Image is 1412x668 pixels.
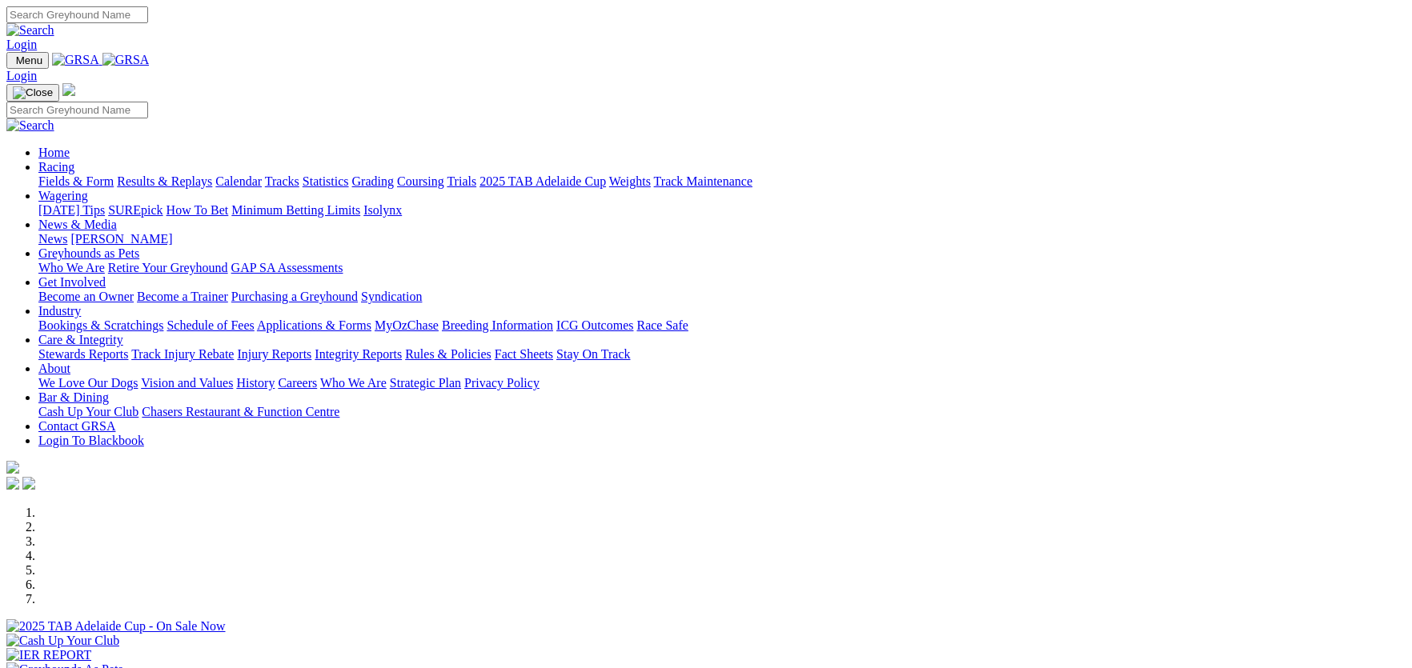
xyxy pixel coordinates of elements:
div: About [38,376,1406,390]
a: 2025 TAB Adelaide Cup [479,174,606,188]
a: Wagering [38,189,88,202]
a: Who We Are [38,261,105,274]
a: Fields & Form [38,174,114,188]
button: Toggle navigation [6,84,59,102]
div: News & Media [38,232,1406,246]
a: Privacy Policy [464,376,540,390]
a: We Love Our Dogs [38,376,138,390]
a: SUREpick [108,203,162,217]
img: Search [6,118,54,133]
button: Toggle navigation [6,52,49,69]
a: Rules & Policies [405,347,491,361]
a: Industry [38,304,81,318]
img: logo-grsa-white.png [6,461,19,474]
img: Close [13,86,53,99]
img: GRSA [102,53,150,67]
img: logo-grsa-white.png [62,83,75,96]
img: Search [6,23,54,38]
a: News & Media [38,218,117,231]
div: Racing [38,174,1406,189]
a: Track Maintenance [654,174,752,188]
a: Become a Trainer [137,290,228,303]
div: Greyhounds as Pets [38,261,1406,275]
img: Cash Up Your Club [6,634,119,648]
a: Care & Integrity [38,333,123,346]
a: Injury Reports [237,347,311,361]
a: Trials [447,174,476,188]
a: Vision and Values [141,376,233,390]
a: Become an Owner [38,290,134,303]
a: Cash Up Your Club [38,405,138,418]
div: Industry [38,318,1406,333]
a: Isolynx [363,203,402,217]
a: Bookings & Scratchings [38,318,163,332]
input: Search [6,102,148,118]
a: Track Injury Rebate [131,347,234,361]
div: Get Involved [38,290,1406,304]
a: Race Safe [636,318,688,332]
a: Stewards Reports [38,347,128,361]
a: Grading [352,174,394,188]
a: How To Bet [166,203,229,217]
a: Applications & Forms [257,318,371,332]
a: Statistics [303,174,349,188]
a: ICG Outcomes [556,318,633,332]
a: Weights [609,174,651,188]
img: facebook.svg [6,477,19,490]
div: Wagering [38,203,1406,218]
a: Who We Are [320,376,387,390]
a: Purchasing a Greyhound [231,290,358,303]
div: Care & Integrity [38,347,1406,362]
a: Syndication [361,290,422,303]
a: Login [6,69,37,82]
a: News [38,232,67,246]
a: Retire Your Greyhound [108,261,228,274]
a: [DATE] Tips [38,203,105,217]
a: Greyhounds as Pets [38,246,139,260]
img: twitter.svg [22,477,35,490]
a: GAP SA Assessments [231,261,343,274]
a: Schedule of Fees [166,318,254,332]
input: Search [6,6,148,23]
a: Integrity Reports [315,347,402,361]
a: Fact Sheets [495,347,553,361]
a: Login [6,38,37,51]
img: 2025 TAB Adelaide Cup - On Sale Now [6,619,226,634]
a: Login To Blackbook [38,434,144,447]
a: Strategic Plan [390,376,461,390]
a: About [38,362,70,375]
a: Contact GRSA [38,419,115,433]
img: IER REPORT [6,648,91,662]
a: Calendar [215,174,262,188]
a: Careers [278,376,317,390]
a: Home [38,146,70,159]
a: Chasers Restaurant & Function Centre [142,405,339,418]
a: Coursing [397,174,444,188]
a: Tracks [265,174,299,188]
a: [PERSON_NAME] [70,232,172,246]
a: History [236,376,275,390]
a: Results & Replays [117,174,212,188]
div: Bar & Dining [38,405,1406,419]
a: Racing [38,160,74,174]
a: Breeding Information [442,318,553,332]
a: Minimum Betting Limits [231,203,360,217]
img: GRSA [52,53,99,67]
span: Menu [16,54,42,66]
a: MyOzChase [375,318,439,332]
a: Bar & Dining [38,390,109,404]
a: Get Involved [38,275,106,289]
a: Stay On Track [556,347,630,361]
